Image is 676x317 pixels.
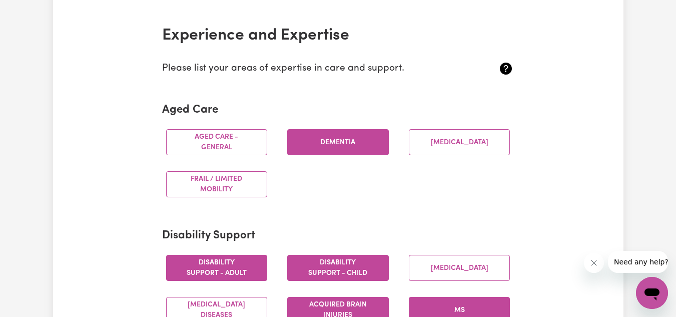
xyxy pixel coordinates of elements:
[162,229,514,243] h2: Disability Support
[162,104,514,117] h2: Aged Care
[6,7,61,15] span: Need any help?
[162,62,456,76] p: Please list your areas of expertise in care and support.
[636,277,668,309] iframe: Button to launch messaging window
[166,171,268,197] button: Frail / limited mobility
[166,255,268,281] button: Disability support - Adult
[608,251,668,273] iframe: Message from company
[409,129,510,155] button: [MEDICAL_DATA]
[287,129,389,155] button: Dementia
[287,255,389,281] button: Disability support - Child
[166,129,268,155] button: Aged care - General
[584,253,604,273] iframe: Close message
[162,26,514,45] h2: Experience and Expertise
[409,255,510,281] button: [MEDICAL_DATA]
